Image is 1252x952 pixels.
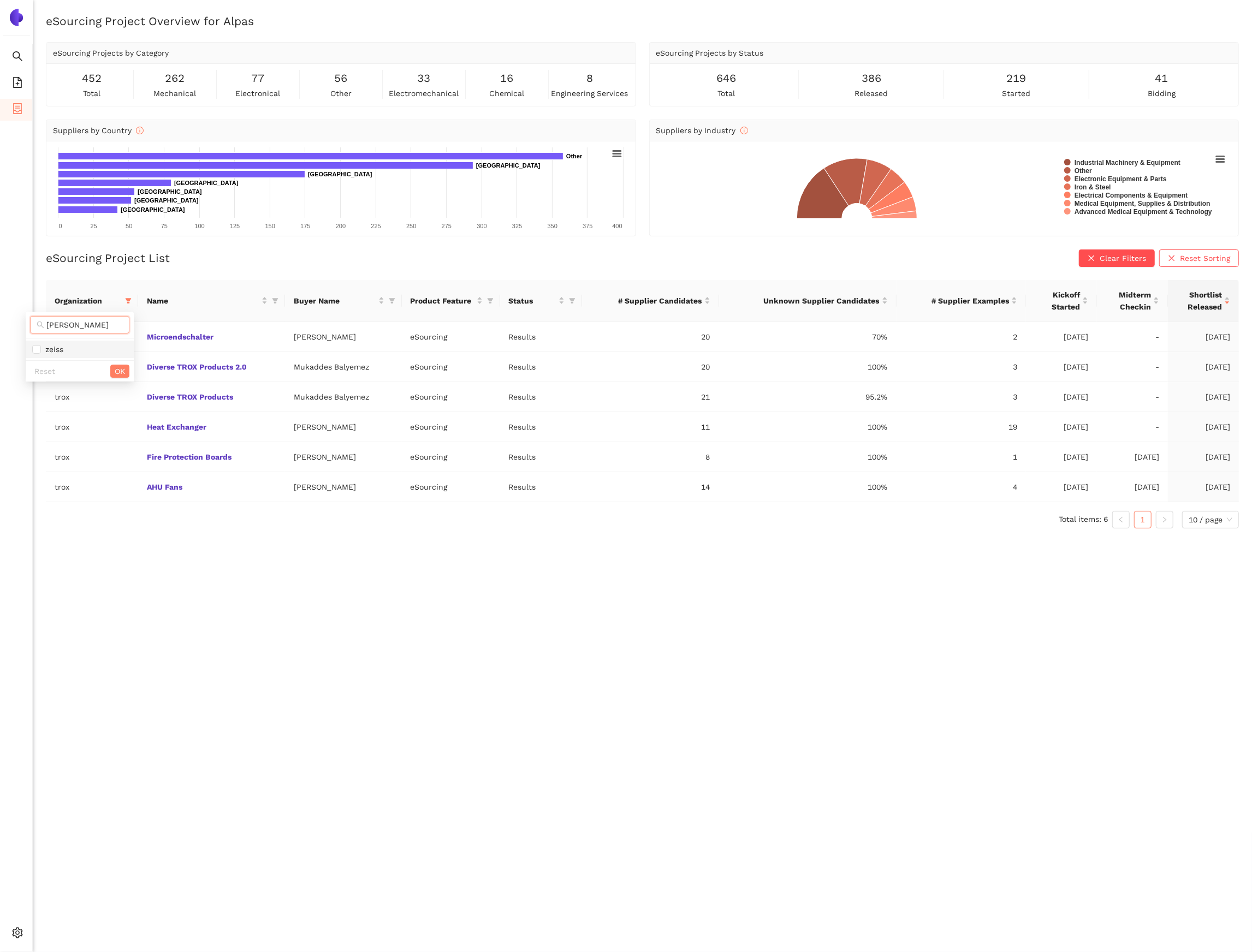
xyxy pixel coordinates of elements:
[55,295,121,307] span: Organization
[1026,322,1097,352] td: [DATE]
[402,352,500,382] td: eSourcing
[500,412,582,442] td: Results
[115,365,125,377] span: OK
[1161,516,1168,523] span: right
[582,280,719,322] th: this column's title is # Supplier Candidates,this column is sortable
[500,322,582,352] td: Results
[1079,249,1155,267] button: closeClear Filters
[387,293,397,309] span: filter
[1155,70,1168,87] span: 41
[147,295,259,307] span: Name
[1097,322,1168,352] td: -
[1026,352,1097,382] td: [DATE]
[740,127,748,134] span: info-circle
[1097,280,1168,322] th: this column's title is Midterm Checkin,this column is sortable
[500,442,582,472] td: Results
[1026,442,1097,472] td: [DATE]
[716,70,736,87] span: 646
[270,293,281,309] span: filter
[1180,252,1230,264] span: Reset Sorting
[1189,511,1232,528] span: 10 / page
[1097,442,1168,472] td: [DATE]
[442,223,452,229] text: 275
[500,472,582,502] td: Results
[161,223,168,229] text: 75
[719,472,897,502] td: 100%
[58,223,62,229] text: 0
[272,297,278,304] span: filter
[905,295,1009,307] span: # Supplier Examples
[500,70,513,87] span: 16
[411,295,474,307] span: Product Feature
[121,206,185,213] text: [GEOGRAPHIC_DATA]
[285,322,401,352] td: [PERSON_NAME]
[12,99,23,121] span: container
[1026,280,1097,322] th: this column's title is Kickoff Started,this column is sortable
[1177,289,1222,313] span: Shortlist Released
[1088,254,1095,263] span: close
[855,87,888,99] span: released
[1097,382,1168,412] td: -
[136,127,144,134] span: info-circle
[500,352,582,382] td: Results
[46,442,138,472] td: trox
[126,223,132,229] text: 50
[591,295,702,307] span: # Supplier Candidates
[656,49,764,57] span: eSourcing Projects by Status
[728,295,880,307] span: Unknown Supplier Candidates
[83,87,100,99] span: total
[1134,511,1152,528] li: 1
[487,297,494,304] span: filter
[174,180,239,186] text: [GEOGRAPHIC_DATA]
[500,382,582,412] td: Results
[417,70,430,87] span: 33
[582,322,719,352] td: 20
[285,382,401,412] td: Mukaddes Balyemez
[1156,511,1173,528] button: right
[138,188,202,195] text: [GEOGRAPHIC_DATA]
[1002,87,1031,99] span: started
[165,70,185,87] span: 262
[12,73,23,95] span: file-add
[12,47,23,69] span: search
[41,345,63,354] span: zeiss
[1168,472,1239,502] td: [DATE]
[389,87,459,99] span: electromechanical
[1112,511,1130,528] button: left
[1112,511,1130,528] li: Previous Page
[612,223,622,229] text: 400
[1097,352,1168,382] td: -
[46,412,138,442] td: trox
[477,223,486,229] text: 300
[1007,70,1026,87] span: 219
[294,295,376,307] span: Buyer Name
[1106,289,1151,313] span: Midterm Checkin
[82,70,102,87] span: 452
[285,280,401,322] th: this column's title is Buyer Name,this column is sortable
[402,322,500,352] td: eSourcing
[1075,167,1092,175] text: Other
[897,442,1026,472] td: 1
[402,442,500,472] td: eSourcing
[1059,511,1108,528] li: Total items: 6
[489,87,524,99] span: chemical
[719,382,897,412] td: 95.2%
[551,87,628,99] span: engineering services
[402,412,500,442] td: eSourcing
[1075,208,1212,216] text: Advanced Medical Equipment & Technology
[1168,412,1239,442] td: [DATE]
[567,293,578,309] span: filter
[110,365,129,378] button: OK
[153,87,196,99] span: mechanical
[897,382,1026,412] td: 3
[1168,254,1176,263] span: close
[46,250,170,266] h2: eSourcing Project List
[582,472,719,502] td: 14
[336,223,346,229] text: 200
[1168,322,1239,352] td: [DATE]
[46,472,138,502] td: trox
[719,322,897,352] td: 70%
[1182,511,1239,528] div: Page Size
[285,472,401,502] td: [PERSON_NAME]
[91,223,97,229] text: 25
